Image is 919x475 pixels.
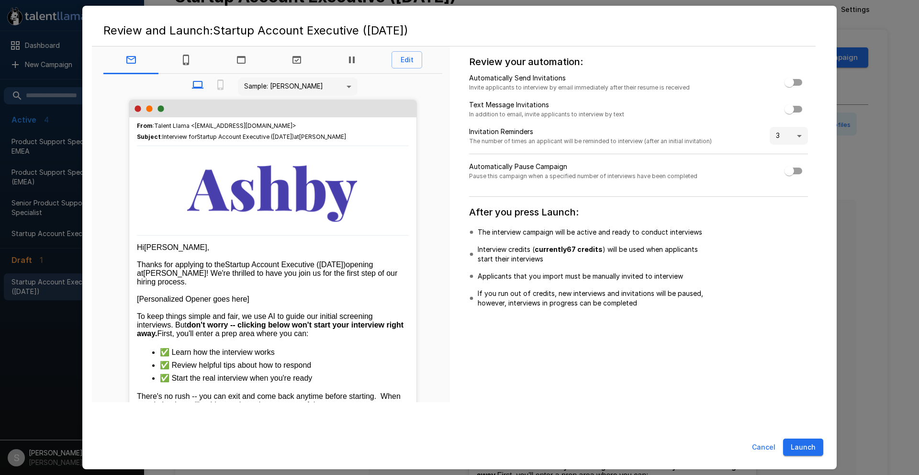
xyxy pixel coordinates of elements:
[225,260,346,269] span: Startup Account Executive ([DATE])
[469,171,697,181] span: Pause this campaign when a specified number of interviews have been completed
[92,15,827,46] h2: Review and Launch: Startup Account Executive ([DATE])
[207,243,209,251] span: ,
[478,271,683,281] p: Applicants that you import must be manually invited to interview
[770,127,808,145] div: 3
[137,295,249,303] span: [Personalized Opener goes here]
[137,269,400,286] span: ! We're thrilled to have you join us for the first step of our hiring process.
[160,361,311,369] span: ✅ Review helpful tips about how to respond
[235,54,247,66] svg: Welcome
[137,392,403,409] span: There's no rush -- you can exit and come back anytime before starting. When you do begin, we'll g...
[294,133,299,140] span: at
[748,439,779,456] button: Cancel
[144,243,207,251] span: [PERSON_NAME]
[469,162,697,171] p: Automatically Pause Campaign
[299,133,346,140] span: [PERSON_NAME]
[469,100,624,110] p: Text Message Invitations
[197,133,294,140] span: Startup Account Executive ([DATE])
[535,245,603,253] b: currently 67 credits
[137,132,346,142] span: :
[291,54,303,66] svg: Complete
[160,374,312,382] span: ✅ Start the real interview when you're ready
[180,54,192,66] svg: Text
[469,54,808,69] h6: Review your automation:
[137,312,375,329] span: To keep things simple and fair, we use AI to guide our initial screening interviews. But
[137,260,225,269] span: Thanks for applying to the
[392,51,422,69] button: Edit
[478,289,708,308] p: If you run out of credits, new interviews and invitations will be paused, however, interviews in ...
[160,348,275,356] span: ✅ Learn how the interview works
[137,121,296,131] span: : Talent Llama <[EMAIL_ADDRESS][DOMAIN_NAME]>
[137,260,375,277] span: opening at
[137,133,161,140] b: Subject
[137,122,153,129] b: From
[478,245,708,264] p: Interview credits ( ) will be used when applicants start their interviews
[469,83,690,92] span: Invite applicants to interview by email immediately after their resume is received
[137,156,409,224] img: Talent Llama
[783,439,823,456] button: Launch
[469,136,712,146] span: The number of times an applicant will be reminded to interview (after an initial invitation)
[478,227,702,237] p: The interview campaign will be active and ready to conduct interviews
[137,243,144,251] span: Hi
[469,204,808,220] h6: After you press Launch:
[469,127,712,136] p: Invitation Reminders
[238,78,358,96] div: Sample: [PERSON_NAME]
[125,54,137,66] svg: Email
[137,321,405,338] strong: don't worry -- clicking below won't start your interview right away.
[469,110,624,119] span: In addition to email, invite applicants to interview by text
[143,269,206,277] span: [PERSON_NAME]
[469,73,690,83] p: Automatically Send Invitations
[162,133,197,140] span: Interview for
[346,54,358,66] svg: Paused
[157,329,308,338] span: First, you'll enter a prep area where you can:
